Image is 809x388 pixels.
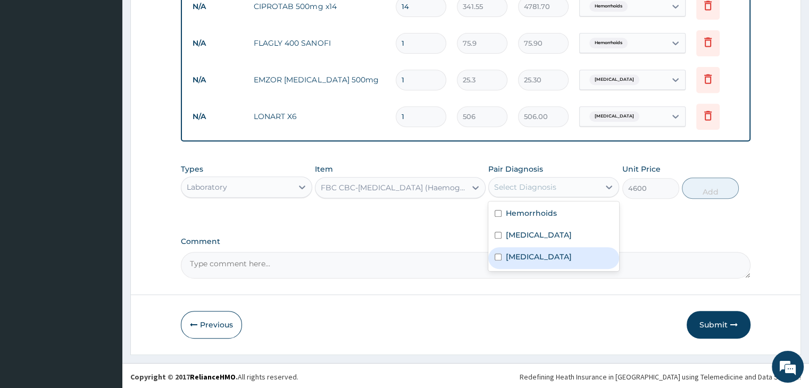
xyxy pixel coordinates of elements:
textarea: Type your message and hit 'Enter' [5,268,203,305]
button: Previous [181,311,242,339]
div: Minimize live chat window [174,5,200,31]
label: Hemorrhoids [506,208,557,218]
label: Comment [181,237,750,246]
label: [MEDICAL_DATA] [506,251,572,262]
label: Types [181,165,203,174]
td: LONART X6 [248,106,390,127]
button: Add [682,178,739,199]
div: Redefining Heath Insurance in [GEOGRAPHIC_DATA] using Telemedicine and Data Science! [520,372,801,382]
span: Hemorrhoids [589,1,628,12]
td: N/A [187,107,248,126]
img: d_794563401_company_1708531726252_794563401 [20,53,43,80]
td: N/A [187,70,248,90]
span: Hemorrhoids [589,38,628,48]
button: Submit [687,311,750,339]
div: Select Diagnosis [494,182,556,192]
div: Chat with us now [55,60,179,73]
label: Item [315,164,333,174]
span: We're online! [62,123,147,230]
label: [MEDICAL_DATA] [506,230,572,240]
div: FBC CBC-[MEDICAL_DATA] (Haemogram) - [Blood] [321,182,467,193]
a: RelianceHMO [190,372,236,382]
label: Pair Diagnosis [488,164,543,174]
td: N/A [187,33,248,53]
label: Unit Price [622,164,661,174]
td: EMZOR [MEDICAL_DATA] 500mg [248,69,390,90]
span: [MEDICAL_DATA] [589,111,639,122]
strong: Copyright © 2017 . [130,372,238,382]
div: Laboratory [187,182,227,192]
td: FLAGLY 400 SANOFI [248,32,390,54]
span: [MEDICAL_DATA] [589,74,639,85]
